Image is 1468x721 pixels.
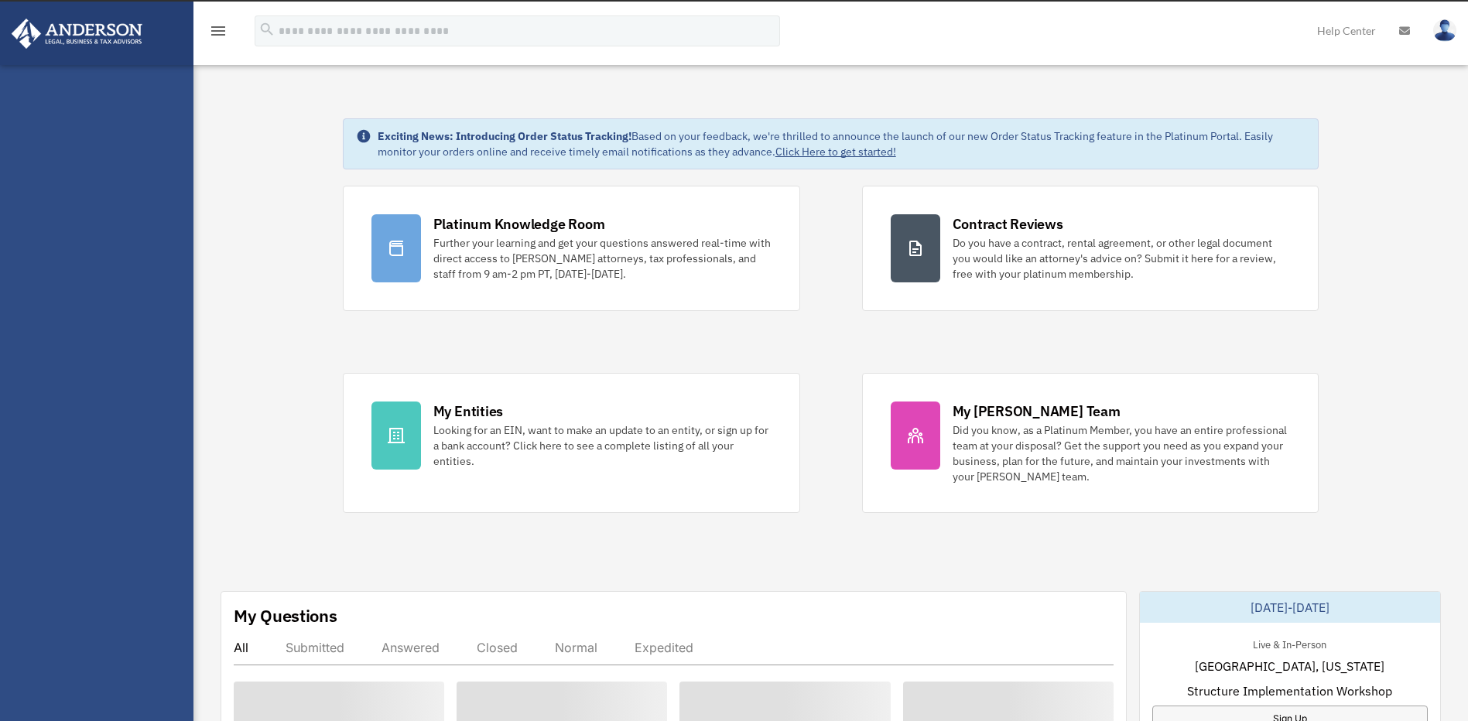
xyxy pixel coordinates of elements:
div: Based on your feedback, we're thrilled to announce the launch of our new Order Status Tracking fe... [378,128,1306,159]
div: Answered [382,640,440,655]
a: menu [209,27,228,40]
div: Further your learning and get your questions answered real-time with direct access to [PERSON_NAM... [433,235,772,282]
div: Looking for an EIN, want to make an update to an entity, or sign up for a bank account? Click her... [433,422,772,469]
i: search [258,21,275,38]
div: Closed [477,640,518,655]
div: Normal [555,640,597,655]
div: My Entities [433,402,503,421]
div: My [PERSON_NAME] Team [953,402,1121,421]
div: Do you have a contract, rental agreement, or other legal document you would like an attorney's ad... [953,235,1291,282]
img: User Pic [1433,19,1456,42]
div: Did you know, as a Platinum Member, you have an entire professional team at your disposal? Get th... [953,422,1291,484]
span: Structure Implementation Workshop [1187,682,1392,700]
span: [GEOGRAPHIC_DATA], [US_STATE] [1195,657,1384,675]
i: menu [209,22,228,40]
a: My [PERSON_NAME] Team Did you know, as a Platinum Member, you have an entire professional team at... [862,373,1319,513]
a: My Entities Looking for an EIN, want to make an update to an entity, or sign up for a bank accoun... [343,373,800,513]
a: Platinum Knowledge Room Further your learning and get your questions answered real-time with dire... [343,186,800,311]
div: Submitted [286,640,344,655]
div: Platinum Knowledge Room [433,214,605,234]
div: [DATE]-[DATE] [1140,592,1440,623]
div: Expedited [635,640,693,655]
a: Contract Reviews Do you have a contract, rental agreement, or other legal document you would like... [862,186,1319,311]
div: All [234,640,248,655]
strong: Exciting News: Introducing Order Status Tracking! [378,129,631,143]
div: My Questions [234,604,337,627]
div: Live & In-Person [1240,635,1339,651]
div: Contract Reviews [953,214,1063,234]
a: Click Here to get started! [775,145,896,159]
img: Anderson Advisors Platinum Portal [7,19,147,49]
